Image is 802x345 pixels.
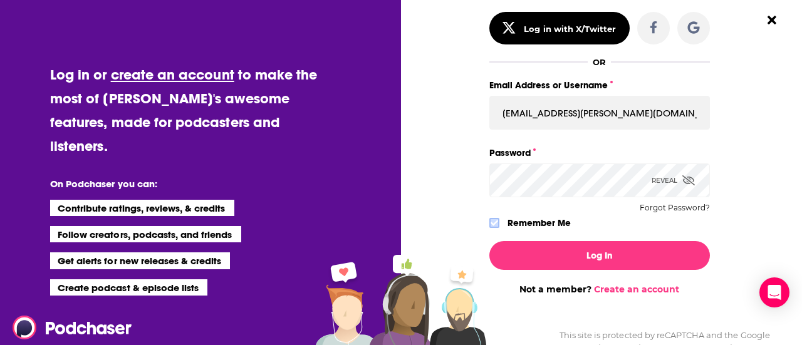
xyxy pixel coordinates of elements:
button: Forgot Password? [640,203,710,212]
button: Log In [489,241,710,270]
label: Remember Me [508,215,571,231]
div: Open Intercom Messenger [759,277,789,307]
a: Podchaser - Follow, Share and Rate Podcasts [13,316,123,339]
img: Podchaser - Follow, Share and Rate Podcasts [13,316,133,339]
button: Log in with X/Twitter [489,12,630,44]
div: Reveal [652,163,695,197]
input: Email Address or Username [489,96,710,130]
div: Not a member? [489,284,710,295]
li: Create podcast & episode lists [50,279,207,296]
div: Log in with X/Twitter [524,24,616,34]
a: Create an account [594,284,679,295]
li: Follow creators, podcasts, and friends [50,226,241,242]
a: create an account [111,66,234,83]
li: Contribute ratings, reviews, & credits [50,200,234,216]
label: Password [489,145,710,161]
label: Email Address or Username [489,77,710,93]
li: On Podchaser you can: [50,178,301,190]
li: Get alerts for new releases & credits [50,252,230,269]
div: OR [593,57,606,67]
button: Close Button [760,8,784,32]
